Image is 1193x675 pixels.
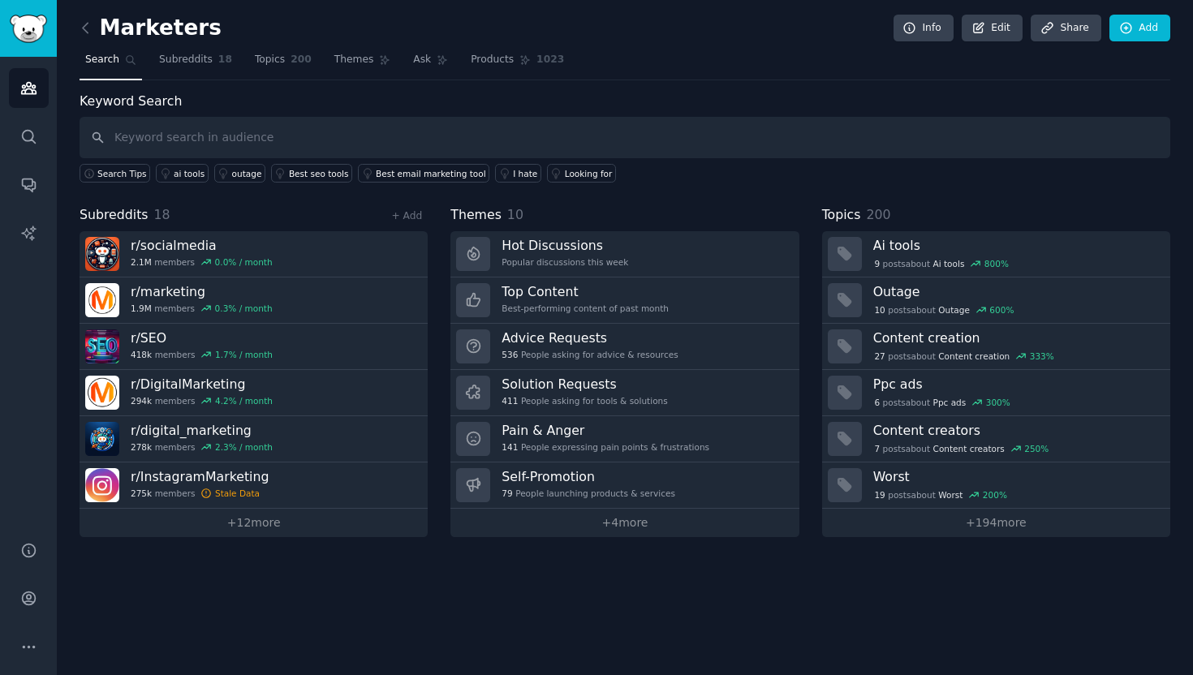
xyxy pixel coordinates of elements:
[80,117,1170,158] input: Keyword search in audience
[873,283,1159,300] h3: Outage
[502,468,675,485] h3: Self-Promotion
[822,205,861,226] span: Topics
[873,468,1159,485] h3: Worst
[289,168,349,179] div: Best seo tools
[131,349,152,360] span: 418k
[983,489,1007,501] div: 200 %
[495,164,541,183] a: I hate
[1030,350,1054,362] div: 333 %
[85,329,119,363] img: SEO
[80,164,150,183] button: Search Tips
[450,370,799,416] a: Solution Requests411People asking for tools & solutions
[329,47,397,80] a: Themes
[822,370,1170,416] a: Ppc ads6postsaboutPpc ads300%
[218,53,232,67] span: 18
[938,304,970,316] span: Outage
[131,395,273,406] div: members
[873,376,1159,393] h3: Ppc ads
[502,488,512,499] span: 79
[465,47,570,80] a: Products1023
[502,376,667,393] h3: Solution Requests
[10,15,47,43] img: GummySearch logo
[131,468,269,485] h3: r/ InstagramMarketing
[156,164,209,183] a: ai tools
[962,15,1023,42] a: Edit
[873,441,1050,456] div: post s about
[407,47,454,80] a: Ask
[80,277,428,324] a: r/marketing1.9Mmembers0.3% / month
[874,397,880,408] span: 6
[80,47,142,80] a: Search
[894,15,954,42] a: Info
[502,441,709,453] div: People expressing pain points & frustrations
[131,256,152,268] span: 2.1M
[933,258,965,269] span: Ai tools
[85,468,119,502] img: InstagramMarketing
[873,256,1010,271] div: post s about
[507,207,523,222] span: 10
[291,53,312,67] span: 200
[131,329,273,346] h3: r/ SEO
[85,53,119,67] span: Search
[450,277,799,324] a: Top ContentBest-performing content of past month
[131,488,152,499] span: 275k
[80,205,149,226] span: Subreddits
[255,53,285,67] span: Topics
[413,53,431,67] span: Ask
[215,303,273,314] div: 0.3 % / month
[97,168,147,179] span: Search Tips
[822,231,1170,277] a: Ai tools9postsaboutAi tools800%
[131,303,152,314] span: 1.9M
[85,283,119,317] img: marketing
[249,47,317,80] a: Topics200
[154,207,170,222] span: 18
[874,304,885,316] span: 10
[873,349,1056,363] div: post s about
[873,422,1159,439] h3: Content creators
[933,397,967,408] span: Ppc ads
[159,53,213,67] span: Subreddits
[513,168,537,179] div: I hate
[822,324,1170,370] a: Content creation27postsaboutContent creation333%
[131,256,273,268] div: members
[215,488,260,499] div: Stale Data
[85,422,119,456] img: digital_marketing
[85,376,119,410] img: DigitalMarketing
[502,303,669,314] div: Best-performing content of past month
[153,47,238,80] a: Subreddits18
[822,509,1170,537] a: +194more
[80,509,428,537] a: +12more
[502,349,678,360] div: People asking for advice & resources
[547,164,616,183] a: Looking for
[174,168,205,179] div: ai tools
[822,277,1170,324] a: Outage10postsaboutOutage600%
[450,462,799,509] a: Self-Promotion79People launching products & services
[502,283,669,300] h3: Top Content
[215,395,273,406] div: 4.2 % / month
[131,422,273,439] h3: r/ digital_marketing
[874,489,885,501] span: 19
[215,349,273,360] div: 1.7 % / month
[450,205,502,226] span: Themes
[874,258,880,269] span: 9
[502,349,518,360] span: 536
[986,397,1010,408] div: 300 %
[131,237,273,254] h3: r/ socialmedia
[131,441,152,453] span: 278k
[376,168,486,179] div: Best email marketing tool
[1024,443,1049,454] div: 250 %
[873,237,1159,254] h3: Ai tools
[214,164,265,183] a: outage
[80,370,428,416] a: r/DigitalMarketing294kmembers4.2% / month
[938,350,1010,362] span: Content creation
[80,93,182,109] label: Keyword Search
[536,53,564,67] span: 1023
[131,488,269,499] div: members
[80,324,428,370] a: r/SEO418kmembers1.7% / month
[502,237,628,254] h3: Hot Discussions
[866,207,890,222] span: 200
[450,324,799,370] a: Advice Requests536People asking for advice & resources
[215,256,273,268] div: 0.0 % / month
[80,416,428,462] a: r/digital_marketing278kmembers2.3% / month
[873,329,1159,346] h3: Content creation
